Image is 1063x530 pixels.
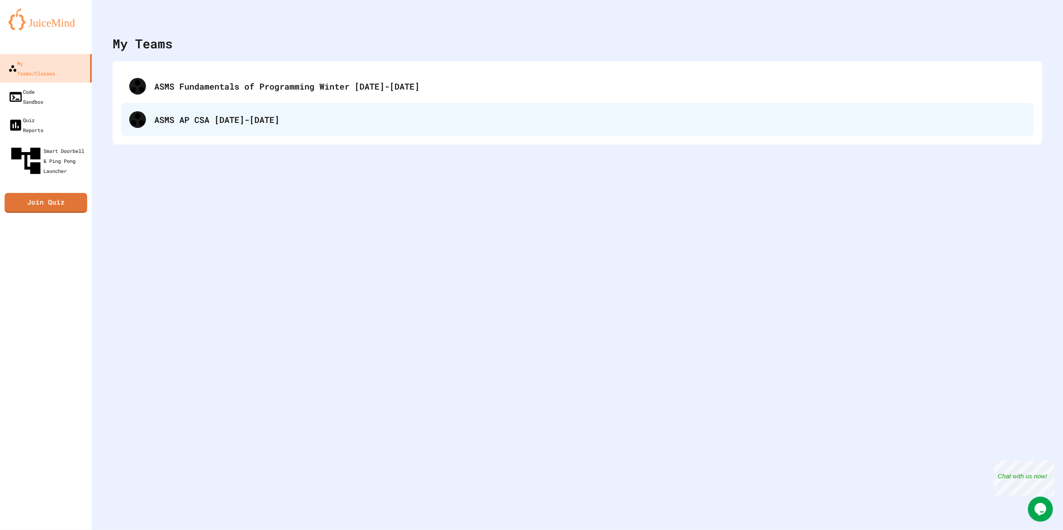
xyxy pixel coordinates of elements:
div: Smart Doorbell & Ping Pong Launcher [8,143,88,178]
img: logo-orange.svg [8,8,83,30]
div: ASMS Fundamentals of Programming Winter [DATE]-[DATE] [121,70,1034,103]
div: My Teams [113,34,173,53]
div: My Teams/Classes [8,58,55,78]
iframe: chat widget [994,460,1055,496]
div: ASMS AP CSA [DATE]-[DATE] [121,103,1034,136]
div: ASMS Fundamentals of Programming Winter [DATE]-[DATE] [154,80,1025,92]
iframe: chat widget [1028,497,1055,522]
div: Quiz Reports [8,115,43,135]
div: ASMS AP CSA [DATE]-[DATE] [154,113,1025,126]
a: Join Quiz [5,193,87,213]
div: Code Sandbox [8,87,43,107]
